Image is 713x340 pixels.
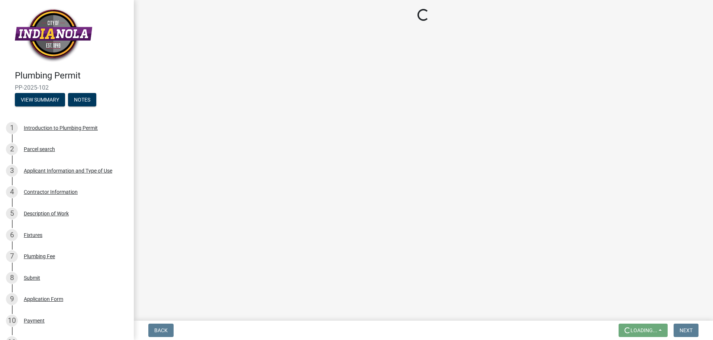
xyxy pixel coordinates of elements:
div: Submit [24,275,40,280]
span: Next [680,327,693,333]
div: 6 [6,229,18,241]
div: 1 [6,122,18,134]
div: 2 [6,143,18,155]
div: Applicant Information and Type of Use [24,168,112,173]
button: View Summary [15,93,65,106]
div: 5 [6,208,18,219]
div: 7 [6,250,18,262]
button: Loading... [619,324,668,337]
div: Introduction to Plumbing Permit [24,125,98,131]
button: Back [148,324,174,337]
div: Application Form [24,296,63,302]
span: PP-2025-102 [15,84,119,91]
div: Description of Work [24,211,69,216]
div: 4 [6,186,18,198]
wm-modal-confirm: Summary [15,97,65,103]
div: 3 [6,165,18,177]
h4: Plumbing Permit [15,70,128,81]
div: Contractor Information [24,189,78,195]
span: Loading... [630,327,657,333]
span: Back [154,327,168,333]
div: Fixtures [24,232,42,238]
div: 8 [6,272,18,284]
div: Payment [24,318,45,323]
wm-modal-confirm: Notes [68,97,96,103]
div: 10 [6,315,18,327]
div: Parcel search [24,147,55,152]
div: Plumbing Fee [24,254,55,259]
button: Next [674,324,699,337]
button: Notes [68,93,96,106]
div: 9 [6,293,18,305]
img: City of Indianola, Iowa [15,8,92,62]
